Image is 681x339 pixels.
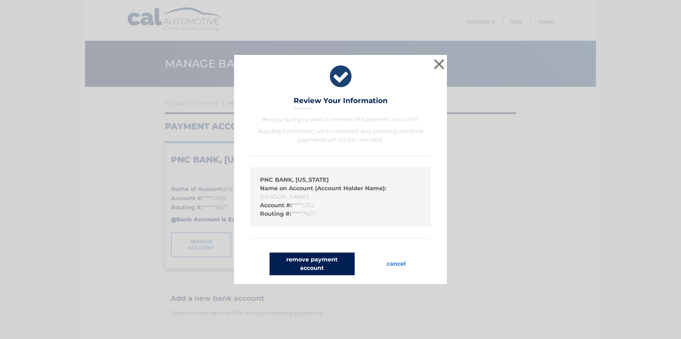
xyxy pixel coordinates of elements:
p: Are you sure you want to remove this payment account? [250,115,431,124]
h3: Review Your Information [294,96,388,109]
li: [PERSON_NAME] [260,184,421,201]
strong: Name on Account (Account Holder Name): [260,185,386,192]
p: AutoPay Enrollment will be disabled. Any pending one time payments will not be canceled. [250,127,431,144]
strong: PNC BANK, [US_STATE] [260,176,329,183]
strong: Routing #: [260,210,291,217]
button: remove payment account [270,253,355,275]
button: × [432,57,446,71]
button: cancel [381,253,411,275]
strong: Account #: [260,202,292,209]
